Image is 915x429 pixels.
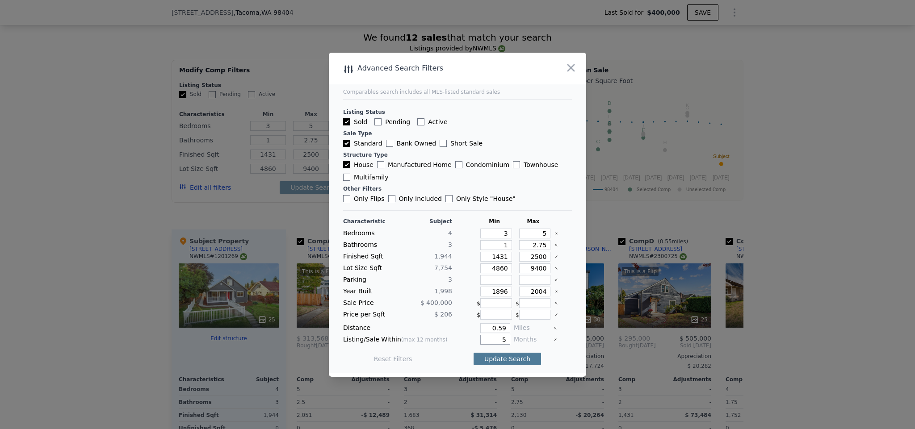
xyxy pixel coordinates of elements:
div: Bathrooms [343,240,396,250]
span: $ 400,000 [420,299,452,306]
button: Reset [374,354,412,363]
div: Sale Type [343,130,572,137]
label: Pending [374,117,410,126]
input: Only Included [388,195,395,202]
div: $ [477,298,512,308]
button: Clear [554,326,557,330]
label: Only Flips [343,194,385,203]
button: Clear [554,243,558,247]
label: Only Included [388,194,442,203]
input: Only Style "House" [445,195,453,202]
button: Clear [554,313,558,317]
span: 4 [448,229,452,237]
div: Advanced Search Filters [329,62,535,75]
div: $ [516,298,551,308]
label: Condominium [455,160,509,169]
span: 1,998 [434,287,452,295]
input: Condominium [455,161,462,168]
div: $ [477,310,512,320]
button: Clear [554,267,558,270]
div: Listing/Sale Within [343,335,452,345]
div: Min [477,218,512,225]
div: Lot Size Sqft [343,263,396,273]
button: Clear [554,290,558,293]
input: Short Sale [440,140,447,147]
div: Price per Sqft [343,310,396,320]
label: Manufactured Home [377,160,452,169]
label: Short Sale [440,139,483,148]
button: Clear [554,255,558,258]
input: Standard [343,140,350,147]
input: Townhouse [513,161,520,168]
span: (max 12 months) [401,337,448,343]
button: Clear [554,278,558,282]
label: Multifamily [343,173,388,182]
div: Parking [343,275,396,285]
span: 3 [448,276,452,283]
div: $ [516,310,551,320]
input: Sold [343,118,350,125]
button: Clear [554,232,558,235]
button: Clear [554,301,558,305]
div: Miles [514,323,550,333]
input: Pending [374,118,382,125]
span: 3 [448,241,452,248]
div: Other Filters [343,185,572,192]
span: 7,754 [434,264,452,271]
input: Only Flips [343,195,350,202]
label: Townhouse [513,160,558,169]
label: Sold [343,117,367,126]
input: Bank Owned [386,140,393,147]
button: Update Search [474,353,541,365]
span: 1,944 [434,253,452,260]
label: Bank Owned [386,139,436,148]
div: Distance [343,323,452,333]
div: Finished Sqft [343,252,396,262]
div: Subject [399,218,452,225]
span: $ 206 [434,311,452,318]
input: Multifamily [343,174,350,181]
label: Active [417,117,447,126]
button: Clear [554,338,557,342]
input: Active [417,118,424,125]
label: House [343,160,374,169]
div: Sale Price [343,298,396,308]
div: Comparables search includes all MLS-listed standard sales [343,88,572,96]
div: Listing Status [343,108,572,116]
div: Months [514,335,550,345]
div: Characteristic [343,218,396,225]
label: Standard [343,139,382,148]
div: Max [516,218,551,225]
input: House [343,161,350,168]
div: Year Built [343,287,396,296]
input: Manufactured Home [377,161,384,168]
label: Only Style " House " [445,194,516,203]
div: Structure Type [343,151,572,158]
div: Bedrooms [343,229,396,238]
